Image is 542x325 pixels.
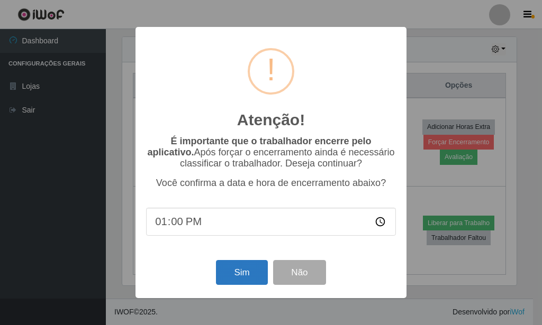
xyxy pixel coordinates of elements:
[273,260,326,285] button: Não
[237,110,305,129] h2: Atenção!
[147,136,371,157] b: É importante que o trabalhador encerre pelo aplicativo.
[216,260,267,285] button: Sim
[146,178,396,189] p: Você confirma a data e hora de encerramento abaixo?
[146,136,396,169] p: Após forçar o encerramento ainda é necessário classificar o trabalhador. Deseja continuar?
